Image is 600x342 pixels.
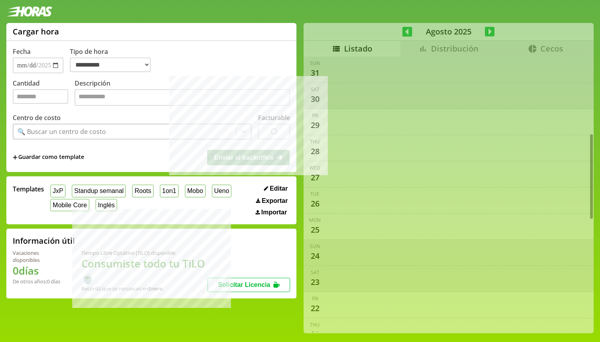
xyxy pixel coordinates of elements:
[70,47,157,73] label: Tipo de hora
[212,185,232,197] button: Ueno
[13,249,62,264] div: Vacaciones disponibles
[70,57,151,72] select: Tipo de hora
[81,285,208,292] div: Recordá que se renuevan en
[261,209,287,216] span: Importar
[185,185,206,197] button: Mobo
[160,185,179,197] button: 1on1
[75,79,290,108] label: Descripción
[13,79,75,108] label: Cantidad
[13,278,62,285] div: De otros años: 0 días
[132,185,153,197] button: Roots
[262,185,290,193] button: Editar
[50,199,89,211] button: Mobile Core
[258,113,290,122] label: Facturable
[13,185,44,193] span: Templates
[254,197,290,205] button: Exportar
[13,153,17,162] span: +
[72,185,126,197] button: Standup semanal
[13,235,75,246] h2: Información útil
[218,281,270,288] span: Solicitar Licencia
[148,285,163,292] b: Enero
[50,185,65,197] button: JxP
[81,249,208,256] div: Tiempo Libre Optativo (TiLO) disponible
[75,89,290,106] textarea: Descripción
[262,197,288,204] span: Exportar
[13,113,61,122] label: Centro de costo
[208,278,290,292] button: Solicitar Licencia
[13,89,68,104] input: Cantidad
[17,127,106,136] div: 🔍 Buscar un centro de costo
[81,256,208,285] h1: Consumiste todo tu TiLO 🍵
[13,153,84,162] span: +Guardar como template
[13,47,31,56] label: Fecha
[96,199,117,211] button: Inglés
[13,26,59,37] h1: Cargar hora
[270,185,288,192] span: Editar
[13,264,62,278] h1: 0 días
[6,6,52,17] img: logotipo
